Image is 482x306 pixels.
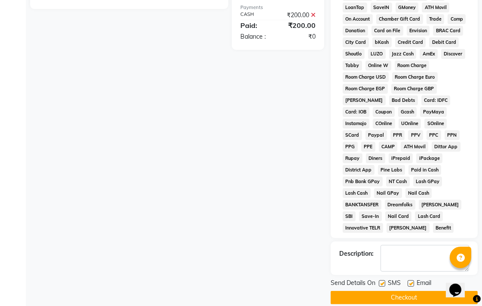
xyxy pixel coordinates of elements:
[331,291,478,304] button: Checkout
[396,3,419,12] span: GMoney
[371,26,403,36] span: Card on File
[421,95,451,105] span: Card: IDFC
[399,119,421,129] span: UOnline
[446,272,473,297] iframe: chat widget
[343,200,381,210] span: BANKTANSFER
[373,107,395,117] span: Coupon
[408,130,423,140] span: PPV
[398,107,417,117] span: Gcash
[376,14,423,24] span: Chamber Gift Card
[343,142,358,152] span: PPG
[343,130,362,140] span: SCard
[374,188,402,198] span: Nail GPay
[365,61,391,70] span: Online W
[234,32,278,41] div: Balance :
[390,130,405,140] span: PPR
[448,14,466,24] span: Comp
[278,20,322,31] div: ₹200.00
[427,14,445,24] span: Trade
[391,84,437,94] span: Room Charge GBP
[343,165,375,175] span: District App
[413,177,442,187] span: Lash GPay
[372,37,392,47] span: bKash
[379,142,398,152] span: CAMP
[331,278,375,289] span: Send Details On
[401,142,428,152] span: ATH Movil
[343,223,383,233] span: Innovative TELR
[234,11,278,20] div: CASH
[343,37,369,47] span: City Card
[445,130,460,140] span: PPN
[392,72,438,82] span: Room Charge Euro
[343,119,369,129] span: Instamojo
[386,177,410,187] span: NT Cash
[339,249,374,258] div: Description:
[343,14,373,24] span: On Account
[417,278,431,289] span: Email
[343,211,356,221] span: SBI
[433,223,454,233] span: Benefit
[420,49,438,59] span: AmEx
[343,49,365,59] span: Shoutlo
[389,153,413,163] span: iPrepaid
[343,107,369,117] span: Card: IOB
[368,49,386,59] span: LUZO
[388,278,401,289] span: SMS
[429,37,459,47] span: Debit Card
[343,177,383,187] span: Pnb Bank GPay
[395,61,430,70] span: Room Charge
[427,130,441,140] span: PPC
[420,107,447,117] span: PayMaya
[389,95,418,105] span: Bad Debts
[378,165,405,175] span: Pine Labs
[366,153,385,163] span: Diners
[278,32,322,41] div: ₹0
[419,200,462,210] span: [PERSON_NAME]
[343,95,386,105] span: [PERSON_NAME]
[405,188,432,198] span: Nail Cash
[416,153,442,163] span: iPackage
[408,165,442,175] span: Paid in Cash
[278,11,322,20] div: ₹200.00
[385,200,415,210] span: Dreamfolks
[389,49,417,59] span: Jazz Cash
[415,211,443,221] span: Lash Card
[361,142,375,152] span: PPE
[240,4,316,11] div: Payments
[343,188,371,198] span: Lash Cash
[343,153,362,163] span: Rupay
[433,26,463,36] span: BRAC Card
[343,61,362,70] span: Tabby
[387,223,430,233] span: [PERSON_NAME]
[432,142,461,152] span: Dittor App
[385,211,412,221] span: Nail Card
[343,72,389,82] span: Room Charge USD
[424,119,447,129] span: SOnline
[395,37,426,47] span: Credit Card
[359,211,382,221] span: Save-In
[407,26,430,36] span: Envision
[371,3,392,12] span: SaveIN
[343,3,367,12] span: LoanTap
[365,130,387,140] span: Paypal
[343,26,368,36] span: Donation
[234,20,278,31] div: Paid:
[441,49,465,59] span: Discover
[373,119,395,129] span: COnline
[343,84,388,94] span: Room Charge EGP
[422,3,449,12] span: ATH Movil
